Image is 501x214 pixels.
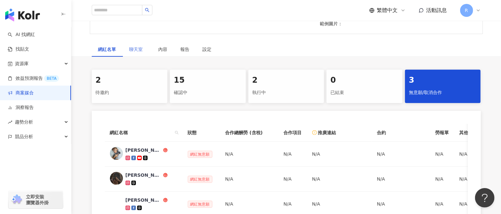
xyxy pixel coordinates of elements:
div: 確認中 [174,87,242,98]
div: 3 [409,75,477,86]
span: search [145,8,149,12]
div: [PERSON_NAME] [125,172,162,178]
p: 範例圖片： [320,20,474,27]
img: KOL Avatar [110,197,123,210]
div: 已結束 [330,87,399,98]
div: 15 [174,75,242,86]
div: 執行中 [252,87,320,98]
span: 網紅無意願 [188,176,212,183]
a: 找貼文 [8,46,29,53]
td: N/A [220,142,279,167]
td: N/A [307,142,372,167]
td: N/A [220,167,279,192]
div: [PERSON_NAME] [125,197,162,203]
a: searchAI 找網紅 [8,31,35,38]
div: 2 [252,75,320,86]
img: logo [5,8,40,21]
a: 商案媒合 [8,90,34,96]
div: 2 [96,75,164,86]
div: N/A [435,150,449,158]
span: 競品分析 [15,129,33,144]
span: 網紅名稱 [110,129,172,136]
iframe: Help Scout Beacon - Open [475,188,495,208]
div: 推廣連結 [312,129,367,136]
th: 狀態 [183,124,220,142]
div: 待邀約 [96,87,164,98]
span: 活動訊息 [426,7,447,13]
div: 0 [330,75,399,86]
div: 無意願/取消合作 [409,87,477,98]
div: N/A [435,175,449,183]
td: N/A [279,167,307,192]
span: 網紅無意願 [188,201,212,208]
img: KOL Avatar [110,147,123,160]
img: KOL Avatar [110,172,123,185]
span: search [175,131,179,135]
span: 網紅無意願 [188,151,212,158]
span: rise [8,120,12,125]
td: N/A [372,167,430,192]
div: 內容 [159,46,168,53]
div: 報告 [181,46,190,53]
div: 網紅名單 [98,46,116,53]
th: 合作項目 [279,124,307,142]
th: 合約 [372,124,430,142]
div: [PERSON_NAME] [125,147,162,153]
td: N/A [279,142,307,167]
span: 資源庫 [15,56,29,71]
td: N/A [372,142,430,167]
div: N/A [435,200,449,208]
span: 繁體中文 [377,7,398,14]
span: 趨勢分析 [15,115,33,129]
th: 勞報單 [430,124,454,142]
span: 立即安裝 瀏覽器外掛 [26,194,49,206]
span: 聊天室 [129,47,146,52]
a: 洞察報告 [8,104,34,111]
a: chrome extension立即安裝 瀏覽器外掛 [8,191,63,208]
span: R [465,7,468,14]
span: exclamation-circle [312,130,317,135]
span: search [173,128,180,137]
a: 效益預測報告BETA [8,75,59,82]
img: chrome extension [10,195,23,205]
td: N/A [307,167,372,192]
div: 設定 [203,46,212,53]
th: 合作總酬勞 (含稅) [220,124,279,142]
